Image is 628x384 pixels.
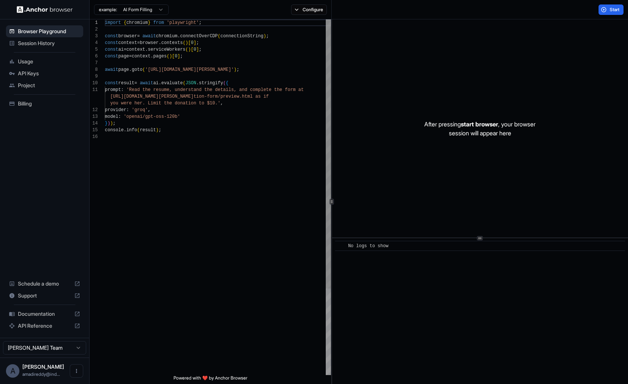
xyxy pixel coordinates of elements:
span: 'Read the resume, understand the details, and comp [126,87,261,92]
span: , [148,107,150,113]
div: 8 [90,66,98,73]
span: const [105,81,118,86]
span: connectOverCDP [180,34,218,39]
span: contexts [161,40,183,45]
span: Schedule a demo [18,280,71,287]
span: await [143,34,156,39]
span: ) [156,128,159,133]
span: [ [172,54,175,59]
span: Browser Playground [18,28,80,35]
span: 0 [191,40,193,45]
div: API Keys [6,67,83,79]
span: console [105,128,124,133]
span: . [124,128,126,133]
span: ( [137,128,140,133]
div: 15 [90,127,98,133]
span: ( [183,81,185,86]
span: Usage [18,58,80,65]
span: = [137,40,140,45]
span: '[URL][DOMAIN_NAME][PERSON_NAME]' [145,67,234,72]
span: goto [132,67,143,72]
span: connectionString [221,34,263,39]
div: 12 [90,107,98,113]
div: 11 [90,86,98,93]
span: ​ [339,242,343,250]
span: result [140,128,156,133]
span: Start [610,7,620,13]
span: const [105,47,118,52]
span: ] [177,54,180,59]
span: Documentation [18,310,71,318]
span: { [124,20,126,25]
span: { [226,81,228,86]
div: Schedule a demo [6,278,83,290]
span: page [118,67,129,72]
span: context [126,47,145,52]
span: evaluate [161,81,183,86]
div: Session History [6,37,83,49]
span: lete the form at [261,87,304,92]
div: 3 [90,33,98,40]
span: ) [234,67,237,72]
span: ) [263,34,266,39]
div: 14 [90,120,98,127]
span: Project [18,82,80,89]
span: from [153,20,164,25]
div: Project [6,79,83,91]
span: [ [188,40,191,45]
span: model [105,114,118,119]
span: context [132,54,150,59]
span: = [137,34,140,39]
div: Support [6,290,83,302]
span: start browser [461,120,498,128]
span: ; [113,121,116,126]
span: ( [185,47,188,52]
div: 2 [90,26,98,33]
span: stringify [199,81,223,86]
span: ( [218,34,221,39]
img: Anchor Logo [17,6,73,13]
div: 4 [90,40,98,46]
span: result [118,81,134,86]
div: Usage [6,56,83,67]
span: : [121,87,124,92]
span: . [145,47,148,52]
span: . [150,54,153,59]
div: Browser Playground [6,25,83,37]
span: 'groq' [132,107,148,113]
span: browser [118,34,137,39]
span: you were her. Limit the donation to $10.' [110,101,220,106]
span: ( [223,81,226,86]
div: API Reference [6,320,83,332]
div: 6 [90,53,98,60]
span: serviceWorkers [148,47,185,52]
span: . [196,81,199,86]
span: ) [185,40,188,45]
span: chromium [126,20,148,25]
span: pages [153,54,167,59]
div: Billing [6,98,83,110]
span: . [129,67,132,72]
span: ) [169,54,172,59]
span: = [134,81,137,86]
span: Powered with ❤️ by Anchor Browser [174,375,247,384]
span: [ [191,47,193,52]
span: context [118,40,137,45]
span: ] [196,47,199,52]
span: info [126,128,137,133]
span: } [148,20,150,25]
button: Start [599,4,624,15]
div: 7 [90,60,98,66]
button: Configure [291,4,327,15]
div: 5 [90,46,98,53]
span: ; [196,40,199,45]
span: API Reference [18,322,71,330]
span: : [118,114,121,119]
div: 16 [90,133,98,140]
span: API Keys [18,70,80,77]
span: ; [159,128,161,133]
span: JSON [185,81,196,86]
span: prompt [105,87,121,92]
span: ; [199,47,201,52]
span: ; [199,20,201,25]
